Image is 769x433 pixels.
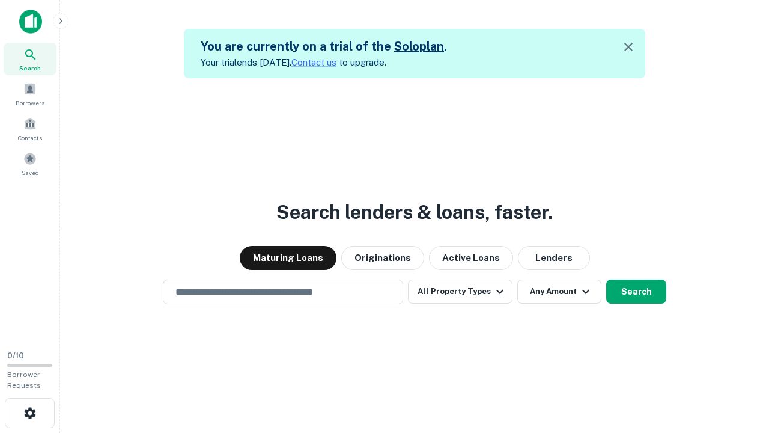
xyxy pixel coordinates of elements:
[22,168,39,177] span: Saved
[4,43,56,75] a: Search
[201,37,447,55] h5: You are currently on a trial of the .
[19,63,41,73] span: Search
[518,246,590,270] button: Lenders
[4,78,56,110] a: Borrowers
[240,246,336,270] button: Maturing Loans
[408,280,512,304] button: All Property Types
[19,10,42,34] img: capitalize-icon.png
[291,57,336,67] a: Contact us
[201,55,447,70] p: Your trial ends [DATE]. to upgrade.
[429,246,513,270] button: Active Loans
[276,198,553,227] h3: Search lenders & loans, faster.
[4,112,56,145] a: Contacts
[606,280,666,304] button: Search
[18,133,42,143] span: Contacts
[7,351,24,360] span: 0 / 10
[709,337,769,395] iframe: Chat Widget
[7,370,41,390] span: Borrower Requests
[341,246,424,270] button: Originations
[4,147,56,180] a: Saved
[517,280,601,304] button: Any Amount
[394,39,444,54] a: Soloplan
[16,98,44,108] span: Borrowers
